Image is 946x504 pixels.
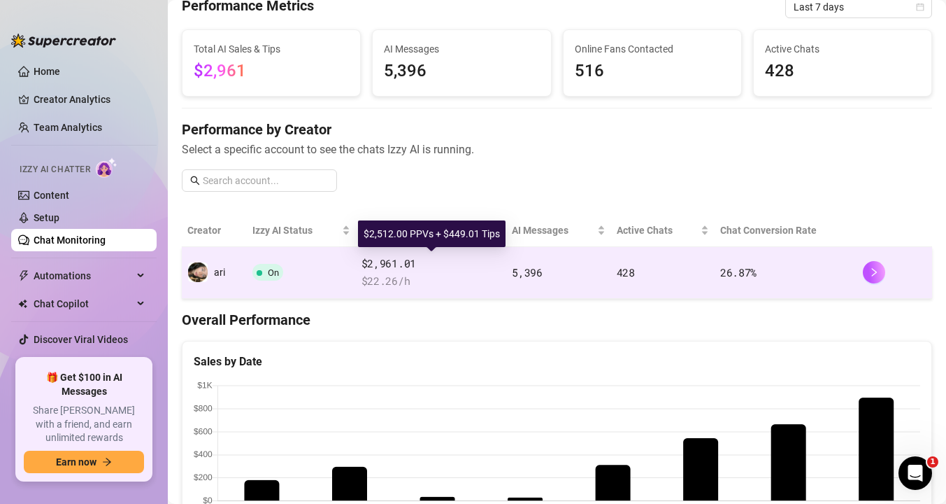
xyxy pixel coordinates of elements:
[34,234,106,246] a: Chat Monitoring
[358,220,506,247] div: $2,512.00 PPVs + $449.01 Tips
[869,267,879,277] span: right
[203,173,329,188] input: Search account...
[927,456,938,468] span: 1
[34,88,145,111] a: Creator Analytics
[34,265,133,287] span: Automations
[96,157,117,178] img: AI Chatter
[182,310,932,330] h4: Overall Performance
[720,265,757,279] span: 26.87 %
[765,41,920,57] span: Active Chats
[24,371,144,398] span: 🎁 Get $100 in AI Messages
[361,273,501,290] span: $ 22.26 /h
[11,34,116,48] img: logo-BBDzfeDw.svg
[182,141,932,158] span: Select a specific account to see the chats Izzy AI is running.
[194,353,920,370] div: Sales by Date
[715,214,857,247] th: Chat Conversion Rate
[34,212,59,223] a: Setup
[214,267,225,278] span: ari
[34,190,69,201] a: Content
[247,214,356,247] th: Izzy AI Status
[24,404,144,445] span: Share [PERSON_NAME] with a friend, and earn unlimited rewards
[575,41,730,57] span: Online Fans Contacted
[194,61,246,80] span: $2,961
[617,223,698,238] span: Active Chats
[617,265,635,279] span: 428
[34,66,60,77] a: Home
[188,262,208,282] img: ari
[384,58,539,85] span: 5,396
[18,270,29,281] span: thunderbolt
[34,334,128,345] a: Discover Viral Videos
[575,58,730,85] span: 516
[512,223,594,238] span: AI Messages
[916,3,924,11] span: calendar
[356,214,507,247] th: Total AI Sales & Tips
[182,120,932,139] h4: Performance by Creator
[102,457,112,467] span: arrow-right
[34,122,102,133] a: Team Analytics
[20,163,90,176] span: Izzy AI Chatter
[384,41,539,57] span: AI Messages
[268,267,279,278] span: On
[863,261,885,283] button: right
[765,58,920,85] span: 428
[24,451,144,473] button: Earn nowarrow-right
[512,265,543,279] span: 5,396
[190,176,200,185] span: search
[611,214,715,247] th: Active Chats
[182,214,247,247] th: Creator
[252,223,339,238] span: Izzy AI Status
[56,456,96,468] span: Earn now
[898,456,932,490] iframe: Intercom live chat
[194,41,349,57] span: Total AI Sales & Tips
[18,299,27,309] img: Chat Copilot
[361,255,501,272] span: $2,961.01
[34,293,133,315] span: Chat Copilot
[506,214,610,247] th: AI Messages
